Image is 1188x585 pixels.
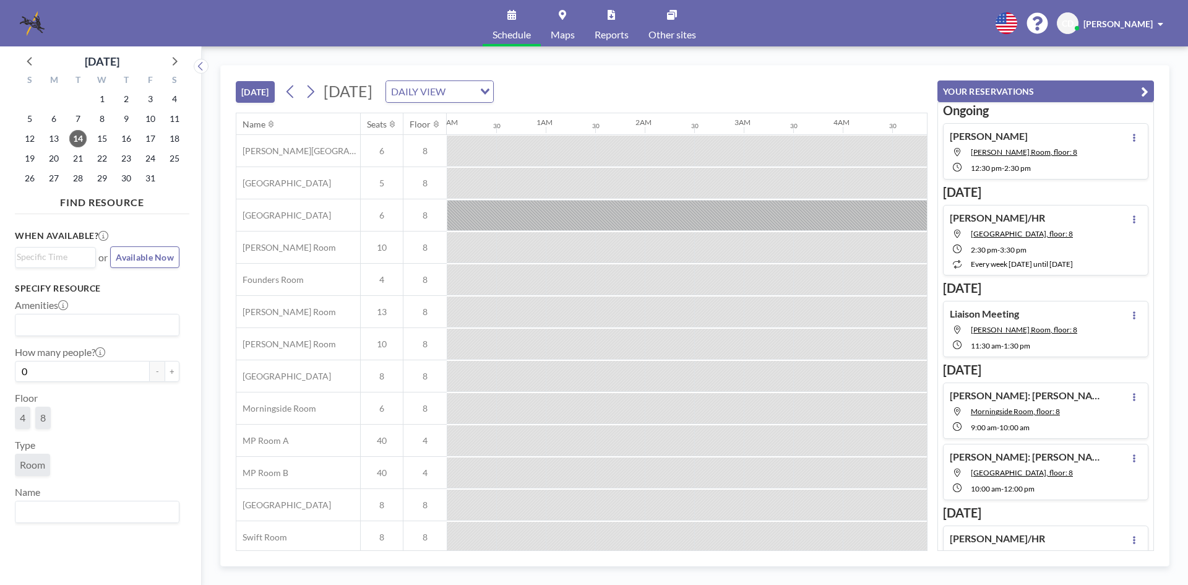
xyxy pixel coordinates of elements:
div: Search for option [15,248,95,266]
span: CD [1062,18,1074,29]
span: Friday, October 3, 2025 [142,90,159,108]
div: Search for option [15,501,179,522]
span: 2:30 PM [1004,163,1031,173]
span: Sunday, October 26, 2025 [21,170,38,187]
span: [PERSON_NAME] Room [236,306,336,318]
span: Sunday, October 12, 2025 [21,130,38,147]
span: Sunday, October 5, 2025 [21,110,38,128]
span: 8 [403,339,447,350]
span: 8 [403,274,447,285]
span: Wednesday, October 29, 2025 [93,170,111,187]
span: Saturday, October 11, 2025 [166,110,183,128]
div: T [66,73,90,89]
h3: [DATE] [943,184,1148,200]
span: 8 [403,145,447,157]
span: [GEOGRAPHIC_DATA] [236,210,331,221]
h3: [DATE] [943,362,1148,378]
span: Hiers Room, floor: 8 [971,325,1077,334]
div: T [114,73,138,89]
div: 30 [889,122,897,130]
h3: [DATE] [943,505,1148,521]
h3: [DATE] [943,280,1148,296]
div: S [162,73,186,89]
span: West End Room, floor: 8 [971,229,1073,238]
label: Type [15,439,35,451]
span: Wednesday, October 8, 2025 [93,110,111,128]
span: Friday, October 31, 2025 [142,170,159,187]
span: 8 [403,532,447,543]
span: Tuesday, October 14, 2025 [69,130,87,147]
span: 8 [403,306,447,318]
span: Available Now [116,252,174,262]
label: Name [15,486,40,498]
span: Friday, October 10, 2025 [142,110,159,128]
span: [GEOGRAPHIC_DATA] [236,371,331,382]
span: 40 [361,467,403,479]
div: 30 [493,122,501,130]
h4: [PERSON_NAME] [950,130,1028,142]
span: Monday, October 6, 2025 [45,110,62,128]
span: 10:00 AM [999,423,1030,432]
span: [PERSON_NAME][GEOGRAPHIC_DATA] [236,145,360,157]
label: How many people? [15,346,105,358]
span: Tuesday, October 28, 2025 [69,170,87,187]
span: [GEOGRAPHIC_DATA] [236,178,331,189]
div: Seats [367,119,387,130]
label: Floor [15,392,38,404]
span: 6 [361,210,403,221]
div: 30 [592,122,600,130]
span: [DATE] [324,82,372,100]
span: Wednesday, October 15, 2025 [93,130,111,147]
span: or [98,251,108,264]
div: [DATE] [85,53,119,70]
span: 8 [403,178,447,189]
span: 4 [361,274,403,285]
div: 1AM [536,118,553,127]
span: Morningside Room [236,403,316,414]
div: 2AM [635,118,652,127]
button: [DATE] [236,81,275,103]
span: Monday, October 20, 2025 [45,150,62,167]
img: organization-logo [20,11,45,36]
span: Monday, October 13, 2025 [45,130,62,147]
div: S [18,73,42,89]
span: Other sites [648,30,696,40]
div: M [42,73,66,89]
h4: Liaison Meeting [950,308,1019,320]
h4: [PERSON_NAME]/HR [950,212,1045,224]
div: 30 [691,122,699,130]
span: 8 [361,532,403,543]
span: - [997,423,999,432]
span: [PERSON_NAME] Room [236,339,336,350]
div: F [138,73,162,89]
span: 10 [361,242,403,253]
span: 8 [403,500,447,511]
span: West End Room, floor: 8 [971,468,1073,477]
span: Maps [551,30,575,40]
span: Friday, October 17, 2025 [142,130,159,147]
h4: [PERSON_NAME]: [PERSON_NAME] [950,389,1104,402]
span: 8 [40,412,46,423]
div: Name [243,119,265,130]
span: 40 [361,435,403,446]
span: 9:00 AM [971,423,997,432]
span: [GEOGRAPHIC_DATA] [236,500,331,511]
span: Room [20,459,45,470]
span: Reports [595,30,629,40]
span: 1:30 PM [1004,341,1030,350]
div: W [90,73,114,89]
span: - [1001,341,1004,350]
span: DAILY VIEW [389,84,448,100]
span: Currie Room, floor: 8 [971,147,1077,157]
input: Search for option [17,504,172,520]
h3: Ongoing [943,103,1148,118]
div: Floor [410,119,431,130]
div: Search for option [386,81,493,102]
span: Thursday, October 30, 2025 [118,170,135,187]
span: Wednesday, October 22, 2025 [93,150,111,167]
span: - [997,245,1000,254]
span: Friday, October 24, 2025 [142,150,159,167]
span: 6 [361,403,403,414]
span: Schedule [493,30,531,40]
span: - [1001,484,1004,493]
